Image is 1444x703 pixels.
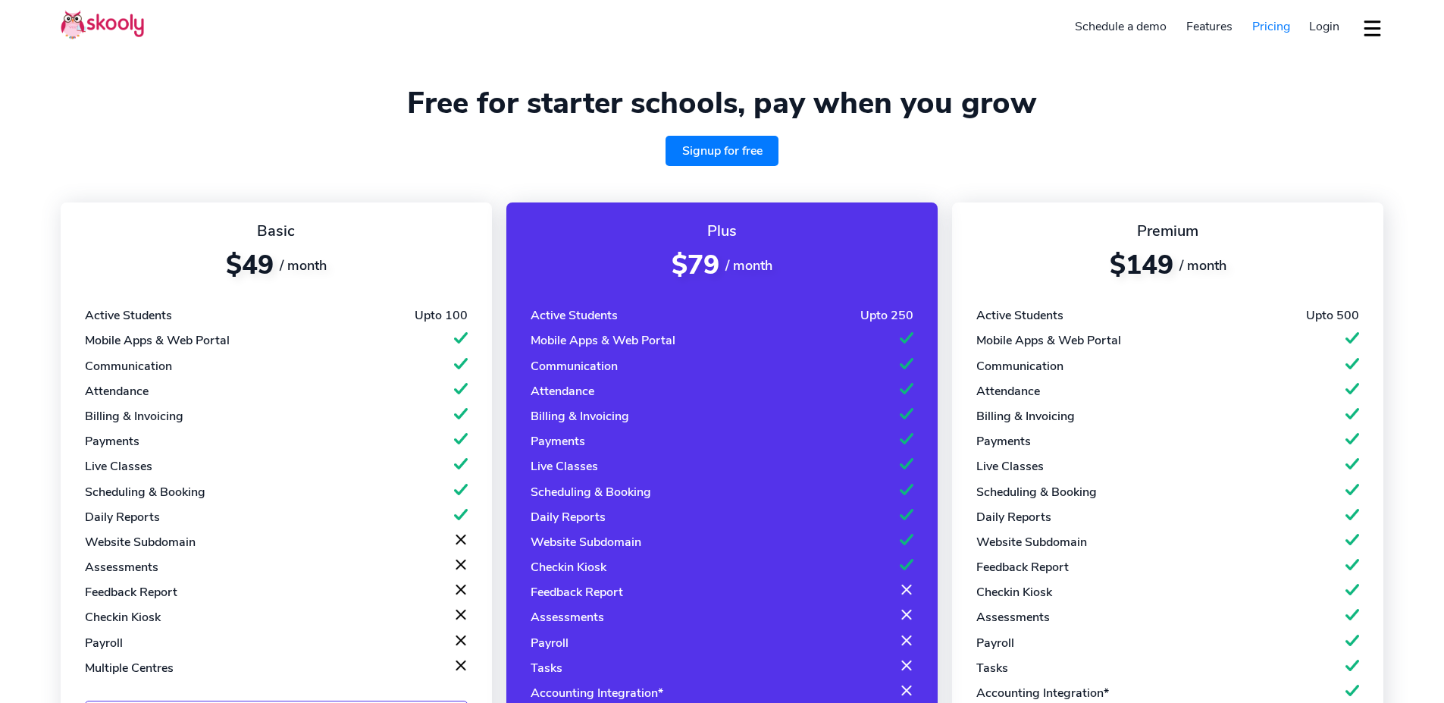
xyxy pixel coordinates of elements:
[85,332,230,349] div: Mobile Apps & Web Portal
[976,307,1063,324] div: Active Students
[725,256,772,275] span: / month
[226,247,274,283] span: $49
[531,584,623,601] div: Feedback Report
[85,383,149,400] div: Attendance
[85,534,196,551] div: Website Subdomain
[280,256,327,275] span: / month
[531,332,675,349] div: Mobile Apps & Web Portal
[1242,14,1300,39] a: Pricing
[85,358,172,375] div: Communication
[531,509,606,526] div: Daily Reports
[1252,18,1290,35] span: Pricing
[531,383,594,400] div: Attendance
[1176,14,1242,39] a: Features
[1306,307,1359,324] div: Upto 500
[415,307,468,324] div: Upto 100
[531,559,606,576] div: Checkin Kiosk
[531,484,651,501] div: Scheduling & Booking
[531,408,629,425] div: Billing & Invoicing
[976,609,1050,626] div: Assessments
[531,433,585,450] div: Payments
[976,408,1075,425] div: Billing & Invoicing
[531,685,663,701] div: Accounting Integration*
[531,660,562,676] div: Tasks
[85,559,158,576] div: Assessments
[531,609,604,626] div: Assessments
[976,221,1359,241] div: Premium
[1309,18,1339,35] span: Login
[531,358,618,375] div: Communication
[531,534,641,551] div: Website Subdomain
[61,85,1383,121] h1: Free for starter schools, pay when you grow
[672,247,719,283] span: $79
[976,584,1052,601] div: Checkin Kiosk
[85,221,468,241] div: Basic
[976,685,1109,701] div: Accounting Integration*
[85,609,161,626] div: Checkin Kiosk
[976,433,1031,450] div: Payments
[976,458,1044,475] div: Live Classes
[1066,14,1177,39] a: Schedule a demo
[531,458,598,475] div: Live Classes
[976,534,1087,551] div: Website Subdomain
[85,660,174,676] div: Multiple Centres
[976,509,1051,526] div: Daily Reports
[85,509,160,526] div: Daily Reports
[85,584,177,601] div: Feedback Report
[976,358,1063,375] div: Communication
[976,383,1040,400] div: Attendance
[860,307,913,324] div: Upto 250
[1179,256,1226,275] span: / month
[85,307,172,324] div: Active Students
[85,458,152,475] div: Live Classes
[976,484,1097,501] div: Scheduling & Booking
[85,484,205,501] div: Scheduling & Booking
[1299,14,1349,39] a: Login
[531,221,913,241] div: Plus
[976,660,1008,676] div: Tasks
[1110,247,1173,283] span: $149
[85,408,183,425] div: Billing & Invoicing
[1361,11,1383,46] button: dropdown menu
[85,433,139,450] div: Payments
[976,332,1121,349] div: Mobile Apps & Web Portal
[61,10,144,39] img: Skooly
[85,635,123,651] div: Payroll
[531,307,618,324] div: Active Students
[666,136,779,166] a: Signup for free
[976,559,1069,576] div: Feedback Report
[976,635,1014,651] div: Payroll
[531,635,569,651] div: Payroll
